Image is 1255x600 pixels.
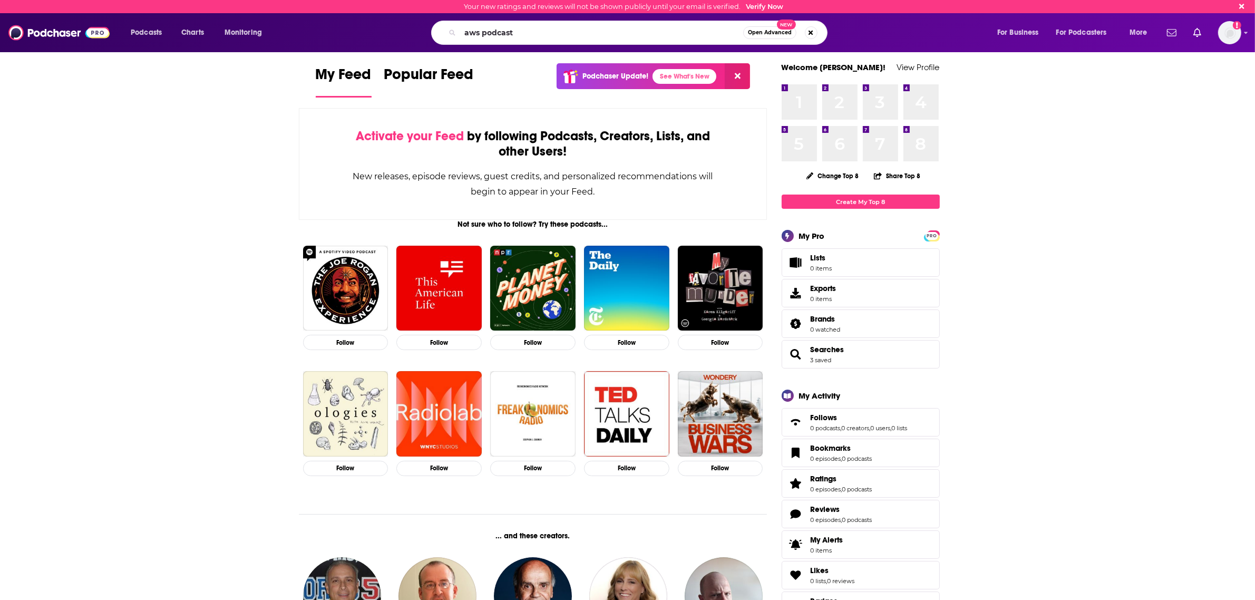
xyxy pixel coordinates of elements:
[299,531,767,540] div: ... and these creators.
[782,340,940,369] span: Searches
[225,25,262,40] span: Monitoring
[811,443,851,453] span: Bookmarks
[181,25,204,40] span: Charts
[316,65,372,90] span: My Feed
[396,371,482,457] img: Radiolab
[785,347,806,362] a: Searches
[811,474,872,483] a: Ratings
[841,424,842,432] span: ,
[303,461,388,476] button: Follow
[842,424,870,432] a: 0 creators
[782,561,940,589] span: Likes
[1056,25,1107,40] span: For Podcasters
[811,566,855,575] a: Likes
[782,500,940,528] span: Reviews
[811,547,843,554] span: 0 items
[782,62,886,72] a: Welcome [PERSON_NAME]!
[782,530,940,559] a: My Alerts
[396,461,482,476] button: Follow
[811,284,836,293] span: Exports
[811,535,843,545] span: My Alerts
[811,314,841,324] a: Brands
[926,231,938,239] a: PRO
[782,309,940,338] span: Brands
[1218,21,1241,44] button: Show profile menu
[678,371,763,457] img: Business Wars
[490,335,576,350] button: Follow
[785,537,806,552] span: My Alerts
[217,24,276,41] button: open menu
[811,326,841,333] a: 0 watched
[842,455,872,462] a: 0 podcasts
[811,295,836,303] span: 0 items
[800,169,865,182] button: Change Top 8
[785,507,806,521] a: Reviews
[842,516,872,524] a: 0 podcasts
[811,413,838,422] span: Follows
[811,516,841,524] a: 0 episodes
[891,424,892,432] span: ,
[873,166,921,186] button: Share Top 8
[811,356,832,364] a: 3 saved
[131,25,162,40] span: Podcasts
[811,474,837,483] span: Ratings
[1130,25,1147,40] span: More
[811,253,826,263] span: Lists
[811,505,840,514] span: Reviews
[384,65,474,98] a: Popular Feed
[8,23,110,43] img: Podchaser - Follow, Share and Rate Podcasts
[123,24,176,41] button: open menu
[785,316,806,331] a: Brands
[782,469,940,498] span: Ratings
[782,408,940,437] span: Follows
[826,577,828,585] span: ,
[678,335,763,350] button: Follow
[1049,24,1122,41] button: open menu
[799,391,841,401] div: My Activity
[870,424,871,432] span: ,
[352,129,714,159] div: by following Podcasts, Creators, Lists, and other Users!
[441,21,838,45] div: Search podcasts, credits, & more...
[785,568,806,583] a: Likes
[997,25,1039,40] span: For Business
[584,461,669,476] button: Follow
[174,24,210,41] a: Charts
[811,345,844,354] a: Searches
[785,255,806,270] span: Lists
[396,335,482,350] button: Follow
[396,246,482,331] a: This American Life
[811,443,872,453] a: Bookmarks
[748,30,792,35] span: Open Advanced
[841,516,842,524] span: ,
[811,577,826,585] a: 0 lists
[811,314,835,324] span: Brands
[811,413,908,422] a: Follows
[1233,21,1241,30] svg: Email not verified
[464,3,783,11] div: Your new ratings and reviews will not be shown publicly until your email is verified.
[828,577,855,585] a: 0 reviews
[490,246,576,331] img: Planet Money
[1218,21,1241,44] span: Logged in as MelissaPS
[303,371,388,457] a: Ologies with Alie Ward
[842,486,872,493] a: 0 podcasts
[785,446,806,460] a: Bookmarks
[384,65,474,90] span: Popular Feed
[316,65,372,98] a: My Feed
[871,424,891,432] a: 0 users
[799,231,825,241] div: My Pro
[584,246,669,331] img: The Daily
[299,220,767,229] div: Not sure who to follow? Try these podcasts...
[811,505,872,514] a: Reviews
[584,371,669,457] img: TED Talks Daily
[490,371,576,457] img: Freakonomics Radio
[582,72,648,81] p: Podchaser Update!
[653,69,716,84] a: See What's New
[303,335,388,350] button: Follow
